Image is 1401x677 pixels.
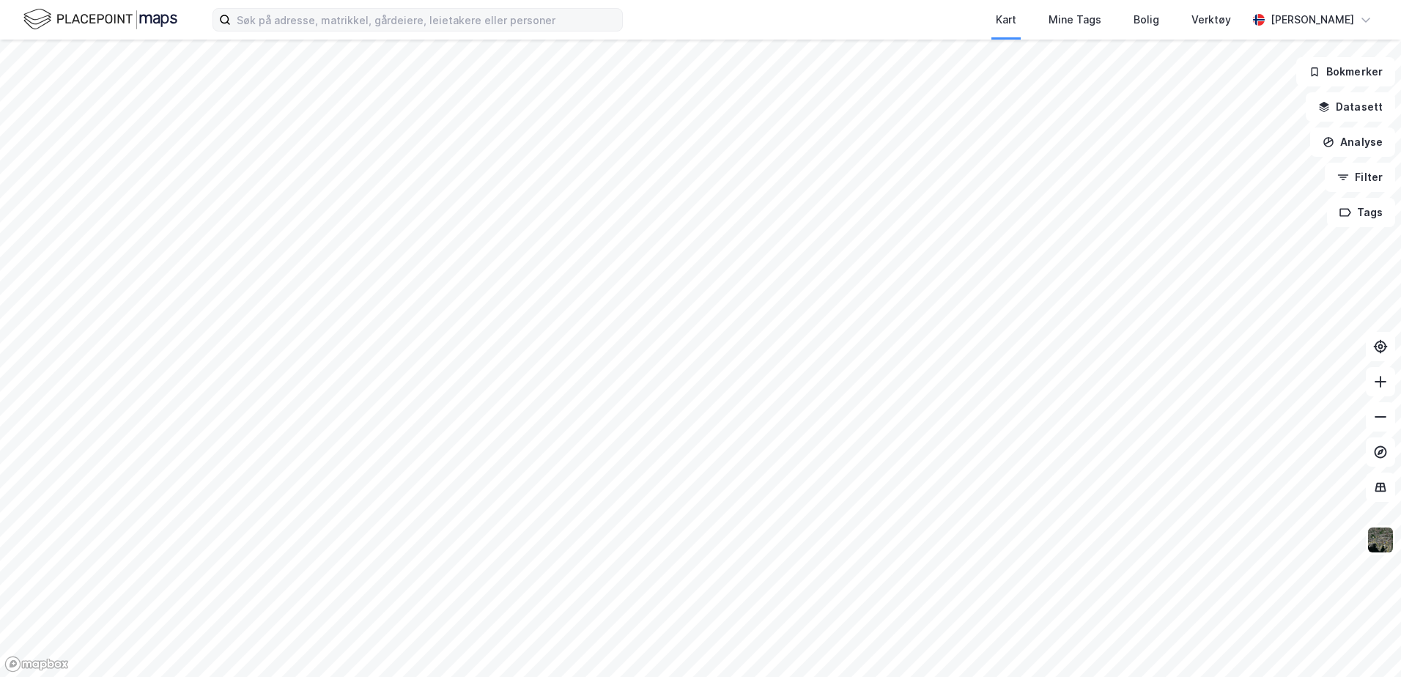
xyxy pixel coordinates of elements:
input: Søk på adresse, matrikkel, gårdeiere, leietakere eller personer [231,9,622,31]
div: Kart [996,11,1016,29]
iframe: Chat Widget [1328,607,1401,677]
div: Bolig [1134,11,1159,29]
div: [PERSON_NAME] [1271,11,1354,29]
img: logo.f888ab2527a4732fd821a326f86c7f29.svg [23,7,177,32]
div: Mine Tags [1049,11,1101,29]
div: Verktøy [1191,11,1231,29]
div: Kontrollprogram for chat [1328,607,1401,677]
